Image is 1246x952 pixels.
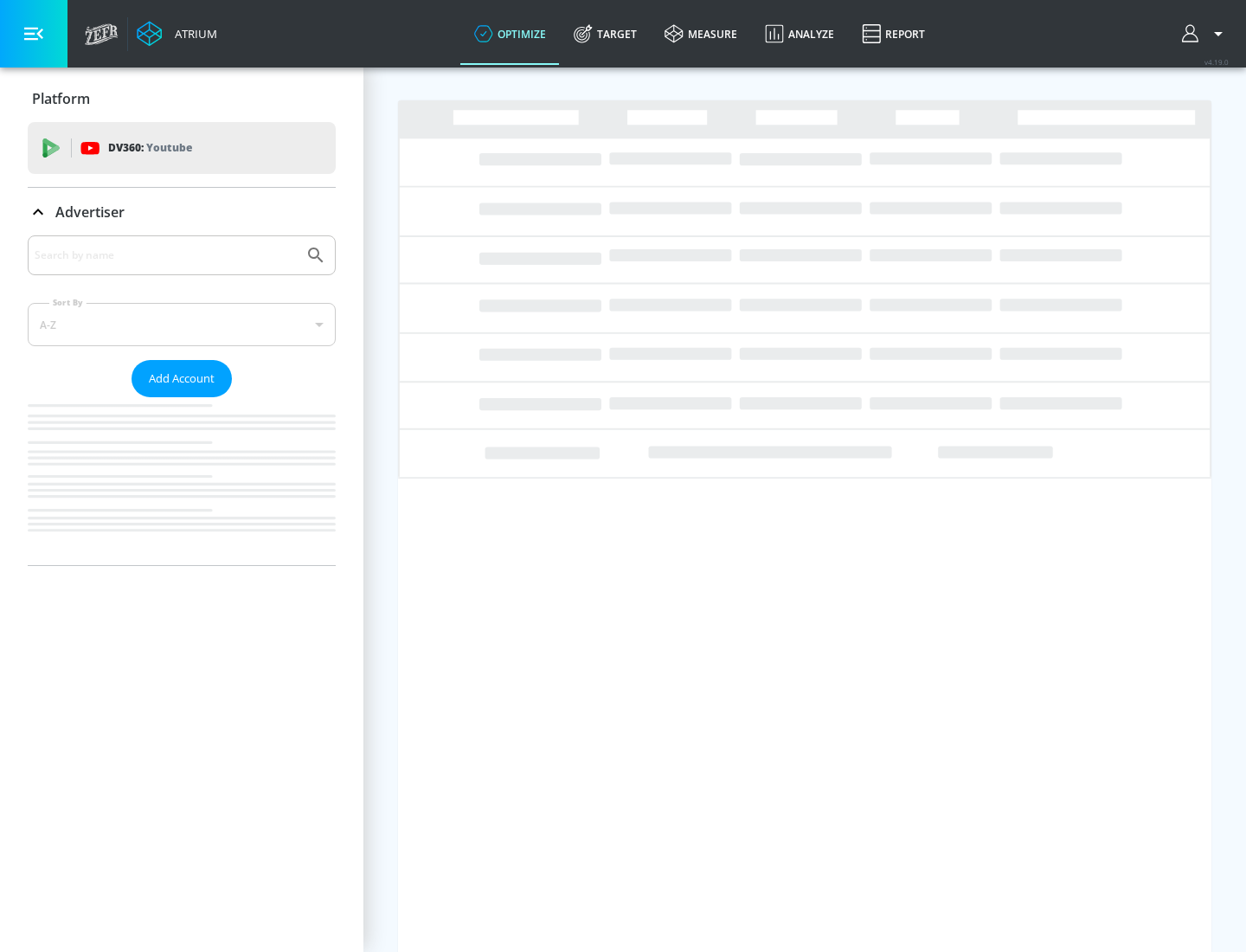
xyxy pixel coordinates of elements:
a: measure [651,3,751,65]
nav: list of Advertiser [28,397,336,565]
div: Advertiser [28,188,336,236]
p: Advertiser [55,203,125,222]
a: Analyze [751,3,848,65]
label: Sort By [49,297,87,308]
button: Add Account [132,360,232,397]
p: DV360: [108,138,192,158]
div: Atrium [168,26,217,42]
div: DV360: Youtube [28,122,336,174]
a: Target [560,3,651,65]
a: Report [848,3,939,65]
a: optimize [460,3,560,65]
p: Platform [32,89,90,108]
div: Platform [28,74,336,123]
span: v 4.19.0 [1204,57,1229,67]
div: Advertiser [28,235,336,565]
input: Search by name [35,244,297,267]
span: Add Account [149,369,215,389]
p: Youtube [146,138,192,157]
div: A-Z [28,303,336,346]
a: Atrium [137,21,217,47]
